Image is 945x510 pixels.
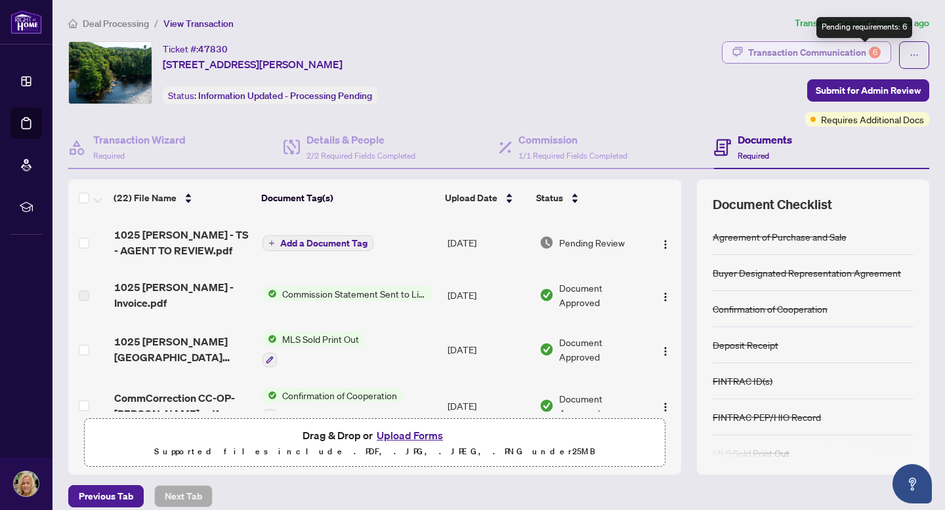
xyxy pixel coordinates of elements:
div: Buyer Designated Representation Agreement [713,265,901,280]
button: Transaction Communication6 [722,41,891,64]
div: Pending requirements: 6 [816,17,912,38]
img: Status Icon [262,286,277,301]
span: plus [268,240,275,246]
div: Ticket #: [163,41,228,56]
span: Document Approved [559,281,644,309]
article: Transaction saved 2 minutes ago [795,16,929,31]
h4: Commission [518,132,627,147]
span: Drag & Drop orUpload FormsSupported files include .PDF, .JPG, .JPEG, .PNG under25MB [85,419,665,467]
td: [DATE] [442,321,534,378]
span: Document Checklist [713,195,832,214]
button: Logo [655,232,676,253]
li: / [154,16,158,31]
td: [DATE] [442,216,534,269]
button: Add a Document Tag [262,235,373,252]
button: Logo [655,395,676,416]
button: Submit for Admin Review [807,79,929,102]
button: Next Tab [154,485,213,507]
img: Status Icon [262,332,277,346]
button: Add a Document Tag [262,235,373,251]
div: 6 [869,47,881,58]
img: logo [10,10,42,34]
img: Logo [660,346,671,357]
th: (22) File Name [108,180,256,216]
span: 47830 [198,43,228,55]
img: Document Status [539,399,554,413]
span: Commission Statement Sent to Listing Brokerage [277,286,432,301]
span: Pending Review [559,235,625,250]
span: (22) File Name [114,191,177,205]
button: Open asap [892,464,932,503]
h4: Details & People [306,132,415,147]
img: Profile Icon [14,471,39,496]
span: Required [93,151,125,161]
span: 1025 [PERSON_NAME] - Invoice.pdf [114,279,252,311]
img: Logo [660,239,671,250]
span: ellipsis [910,50,919,60]
span: Document Approved [559,335,644,364]
div: Confirmation of Cooperation [713,302,828,316]
button: Status IconConfirmation of Cooperation [262,388,402,423]
th: Document Tag(s) [256,180,440,216]
td: [DATE] [442,269,534,321]
span: Deal Processing [83,18,149,29]
img: IMG-X12122053_1.jpg [69,42,152,104]
th: Status [531,180,645,216]
button: Logo [655,339,676,360]
span: Status [536,191,563,205]
button: Logo [655,284,676,305]
div: FINTRAC PEP/HIO Record [713,410,821,424]
span: CommCorrection CC-OP-[PERSON_NAME].pdf [114,390,252,422]
span: [STREET_ADDRESS][PERSON_NAME] [163,56,343,72]
td: [DATE] [442,378,534,434]
span: Confirmation of Cooperation [277,388,402,402]
div: Transaction Communication [748,42,881,63]
button: Previous Tab [68,485,144,507]
span: 1025 [PERSON_NAME][GEOGRAPHIC_DATA] X12122053 - [DATE].pdf [114,334,252,365]
img: Status Icon [262,388,277,402]
span: home [68,19,77,28]
span: View Transaction [163,18,234,29]
img: Document Status [539,288,554,302]
span: MLS Sold Print Out [277,332,364,346]
p: Supported files include .PDF, .JPG, .JPEG, .PNG under 25 MB [93,444,657,460]
th: Upload Date [440,180,531,216]
span: Information Updated - Processing Pending [198,90,372,102]
span: 1025 [PERSON_NAME] - TS - AGENT TO REVIEW.pdf [114,227,252,258]
div: Status: [163,87,377,104]
button: Status IconMLS Sold Print Out [262,332,364,367]
span: Previous Tab [79,486,133,507]
span: Requires Additional Docs [821,112,924,127]
span: Upload Date [445,191,497,205]
img: Document Status [539,235,554,250]
span: Required [738,151,769,161]
div: Deposit Receipt [713,338,778,352]
span: 2/2 Required Fields Completed [306,151,415,161]
span: 1/1 Required Fields Completed [518,151,627,161]
span: Submit for Admin Review [816,80,921,101]
div: Agreement of Purchase and Sale [713,229,847,244]
h4: Documents [738,132,792,147]
div: FINTRAC ID(s) [713,374,772,388]
button: Status IconCommission Statement Sent to Listing Brokerage [262,286,432,301]
button: Upload Forms [373,427,447,444]
span: Drag & Drop or [303,427,447,444]
img: Logo [660,402,671,412]
img: Logo [660,292,671,302]
span: Add a Document Tag [280,239,367,248]
img: Document Status [539,342,554,357]
h4: Transaction Wizard [93,132,186,147]
span: Document Approved [559,391,644,420]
